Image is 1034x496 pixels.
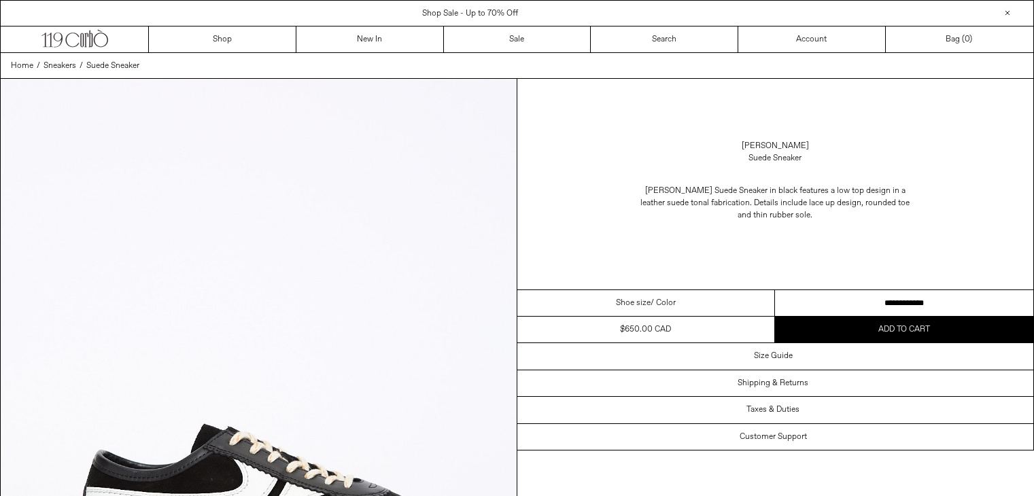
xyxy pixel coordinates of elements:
[651,297,676,309] span: / Color
[616,297,651,309] span: Shoe size
[740,432,807,442] h3: Customer Support
[620,323,671,336] div: $650.00 CAD
[11,60,33,72] a: Home
[878,324,930,335] span: Add to cart
[591,26,738,52] a: Search
[44,60,76,71] span: Sneakers
[775,317,1033,342] button: Add to cart
[37,60,40,72] span: /
[965,34,969,45] span: 0
[748,152,802,164] div: Suede Sneaker
[738,26,886,52] a: Account
[886,26,1033,52] a: Bag ()
[11,60,33,71] span: Home
[444,26,591,52] a: Sale
[738,378,808,388] h3: Shipping & Returns
[296,26,444,52] a: New In
[754,351,793,361] h3: Size Guide
[639,178,911,228] p: [PERSON_NAME] Suede Sneaker in black features a low top design in a leather suede tonal fabricati...
[746,405,799,414] h3: Taxes & Duties
[742,140,809,152] a: [PERSON_NAME]
[965,33,972,46] span: )
[422,8,518,19] a: Shop Sale - Up to 70% Off
[80,60,83,72] span: /
[86,60,139,71] span: Suede Sneaker
[86,60,139,72] a: Suede Sneaker
[149,26,296,52] a: Shop
[44,60,76,72] a: Sneakers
